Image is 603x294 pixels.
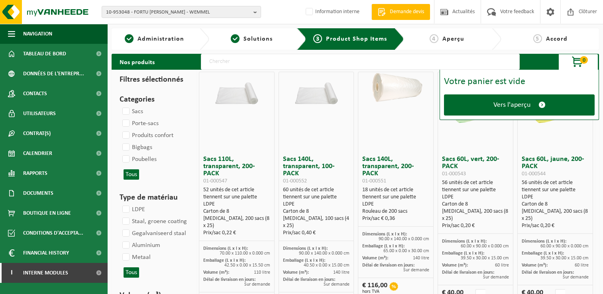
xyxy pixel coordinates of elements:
[23,84,47,104] span: Contacts
[203,156,270,184] h3: Sacs 110L, transparent, 200-PACK
[283,270,309,275] span: Volume (m³):
[522,194,589,201] div: LDPE
[120,192,185,204] h3: Type de matériau
[244,36,273,42] span: Solutions
[106,6,250,18] span: 10-953048 - FORTU [PERSON_NAME] - WEMMEL
[362,72,430,106] img: 01-000551
[102,6,261,18] button: 10-953048 - FORTU [PERSON_NAME] - WEMMEL
[522,201,589,222] div: Carton de 8 [MEDICAL_DATA], 200 sacs (8 x 25)
[522,239,566,244] span: Dimensions (L x l x H):
[362,289,387,294] span: hors TVA
[203,201,270,208] div: LDPE
[283,277,335,282] span: Délai de livraison en jours:
[283,246,328,251] span: Dimensions (L x l x H):
[408,34,486,44] a: 4Aperçu
[461,244,509,249] span: 60.00 x 90.00 x 0.000 cm
[313,34,322,43] span: 3
[283,208,350,229] div: Carton de 8 [MEDICAL_DATA], 100 sacs (4 x 25)
[522,270,574,275] span: Délai de livraison en jours:
[120,94,185,106] h3: Categories
[121,153,157,165] label: Poubelles
[121,251,151,263] label: Metaal
[362,186,429,222] div: 18 unités de cet article tiennent sur une palette
[137,36,184,42] span: Administration
[362,256,388,261] span: Volume (m³):
[224,263,270,268] span: 42.50 x 0.00 x 15.50 cm
[116,34,193,44] a: 1Administration
[442,270,494,275] span: Délai de livraison en jours:
[362,201,429,208] div: LDPE
[362,178,386,184] span: 01-000551
[442,263,468,268] span: Volume (m³):
[522,171,546,177] span: 01-000544
[413,256,429,261] span: 140 litre
[121,118,159,129] label: Porte-sacs
[213,34,291,44] a: 2Solutions
[362,232,407,237] span: Dimensions (L x l x H):
[121,239,160,251] label: Aluminium
[121,204,145,216] label: LDPE
[444,94,595,116] a: Vers l'aperçu
[533,34,542,43] span: 5
[203,72,271,106] img: 01-000547
[430,34,438,43] span: 4
[23,104,56,123] span: Utilisateurs
[283,229,350,237] div: Prix/sac 0,40 €
[442,251,484,256] span: Emballage (L x l x H):
[23,203,71,223] span: Boutique en ligne
[23,123,51,143] span: Contrat(s)
[575,263,589,268] span: 60 litre
[324,282,350,287] span: Sur demande
[379,237,429,241] span: 90.00 x 140.00 x 0.000 cm
[444,77,595,86] div: Votre panier est vide
[121,141,152,153] label: Bigbags
[326,36,387,42] span: Product Shop Items
[23,263,68,283] span: Interne modules
[304,6,359,18] label: Information interne
[362,244,405,249] span: Emballage (L x l x H):
[203,277,255,282] span: Délai de livraison en jours:
[442,239,487,244] span: Dimensions (L x l x H):
[312,34,388,44] a: 3Product Shop Items
[299,251,350,256] span: 90.00 x 140.00 x 0.000 cm
[121,129,173,141] label: Produits confort
[283,186,350,237] div: 60 unités de cet article tiennent sur une palette
[121,227,186,239] label: Gegalvaniseerd staal
[283,156,350,184] h3: Sacs 140L, transparent, 100-PACK
[442,194,509,201] div: LDPE
[203,258,246,263] span: Emballage (L x l x H):
[442,156,509,177] h3: Sacs 60L, vert, 200-PACK
[124,267,139,278] button: Tous
[124,169,139,180] button: Tous
[23,64,84,84] span: Données de l'entrepr...
[522,222,589,229] div: Prix/sac 0,20 €
[220,251,270,256] span: 70.00 x 110.00 x 0.000 cm
[403,268,429,272] span: Sur demande
[283,72,350,106] img: 01-000552
[371,4,430,20] a: Demande devis
[23,24,52,44] span: Navigation
[283,201,350,208] div: LDPE
[203,229,270,237] div: Prix/sac 0,22 €
[505,34,595,44] a: 5Accord
[495,263,509,268] span: 60 litre
[483,275,509,280] span: Sur demande
[121,106,143,118] label: Sacs
[362,263,414,268] span: Délai de livraison en jours:
[442,36,464,42] span: Aperçu
[203,208,270,229] div: Carton de 8 [MEDICAL_DATA], 200 sacs (8 x 25)
[442,179,509,229] div: 56 unités de cet article tiennent sur une palette
[388,8,426,16] span: Demande devis
[254,270,270,275] span: 110 litre
[333,270,350,275] span: 140 litre
[522,251,564,256] span: Emballage (L x l x H):
[546,36,568,42] span: Accord
[203,246,248,251] span: Dimensions (L x l x H):
[383,249,429,253] span: 65.00 x 0.00 x 30.00 cm
[442,201,509,222] div: Carton de 8 [MEDICAL_DATA], 200 sacs (8 x 25)
[23,223,83,243] span: Conditions d'accepta...
[125,34,134,43] span: 1
[563,275,589,280] span: Sur demande
[120,74,185,86] h3: Filtres sélectionnés
[283,178,307,184] span: 01-000552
